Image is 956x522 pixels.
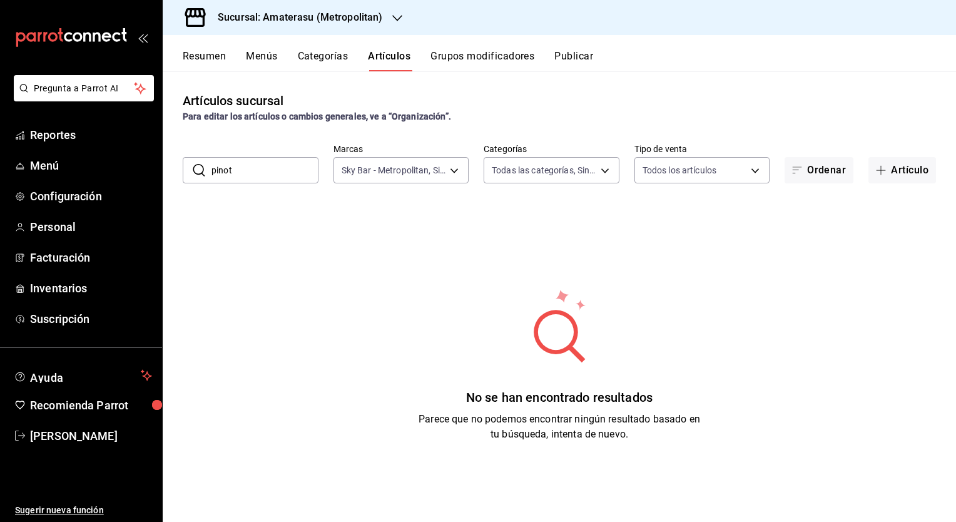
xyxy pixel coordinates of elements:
h3: Sucursal: Amaterasu (Metropolitan) [208,10,382,25]
span: Menú [30,157,152,174]
strong: Para editar los artículos o cambios generales, ve a “Organización”. [183,111,451,121]
div: No se han encontrado resultados [419,388,700,407]
span: Parece que no podemos encontrar ningún resultado basado en tu búsqueda, intenta de nuevo. [419,413,700,440]
span: [PERSON_NAME] [30,427,152,444]
span: Facturación [30,249,152,266]
span: Pregunta a Parrot AI [34,82,135,95]
label: Marcas [333,145,469,153]
span: Configuración [30,188,152,205]
label: Tipo de venta [634,145,770,153]
span: Todas las categorías, Sin categoría [492,164,596,177]
button: Artículo [868,157,936,183]
span: Sugerir nueva función [15,504,152,517]
span: Inventarios [30,280,152,297]
button: Publicar [554,50,593,71]
input: Buscar artículo [211,158,318,183]
button: open_drawer_menu [138,33,148,43]
button: Categorías [298,50,348,71]
label: Categorías [484,145,619,153]
span: Personal [30,218,152,235]
span: Ayuda [30,368,136,383]
button: Artículos [368,50,410,71]
span: Reportes [30,126,152,143]
div: Artículos sucursal [183,91,283,110]
button: Grupos modificadores [430,50,534,71]
span: Todos los artículos [643,164,717,177]
span: Recomienda Parrot [30,397,152,414]
button: Resumen [183,50,226,71]
button: Pregunta a Parrot AI [14,75,154,101]
div: navigation tabs [183,50,956,71]
span: Sky Bar - Metropolitan, Sin marca [342,164,446,177]
button: Menús [246,50,277,71]
a: Pregunta a Parrot AI [9,91,154,104]
span: Suscripción [30,310,152,327]
button: Ordenar [785,157,853,183]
